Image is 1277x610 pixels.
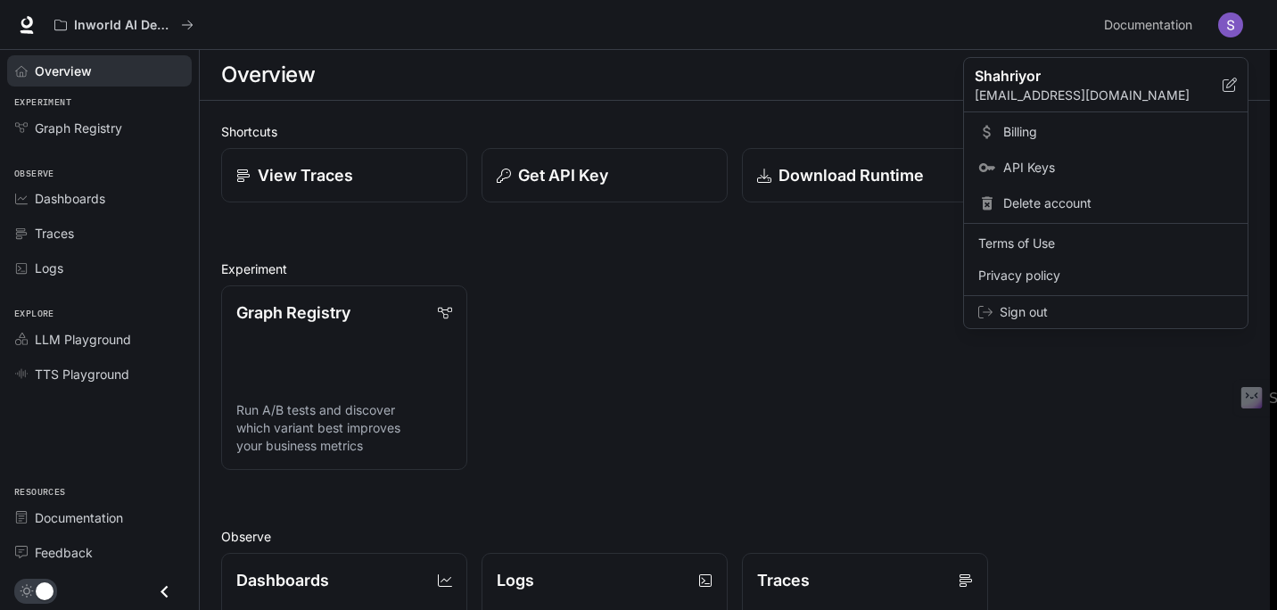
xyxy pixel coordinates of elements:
p: [EMAIL_ADDRESS][DOMAIN_NAME] [975,87,1223,104]
span: Privacy policy [978,267,1233,284]
span: API Keys [1003,159,1233,177]
span: Terms of Use [978,235,1233,252]
span: Billing [1003,123,1233,141]
a: Privacy policy [968,260,1244,292]
a: API Keys [968,152,1244,184]
a: Terms of Use [968,227,1244,260]
p: Shahriyor [975,65,1194,87]
span: Delete account [1003,194,1233,212]
div: Shahriyor[EMAIL_ADDRESS][DOMAIN_NAME] [964,58,1248,112]
div: Delete account [968,187,1244,219]
span: Sign out [1000,303,1233,321]
div: Sign out [964,296,1248,328]
a: Billing [968,116,1244,148]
